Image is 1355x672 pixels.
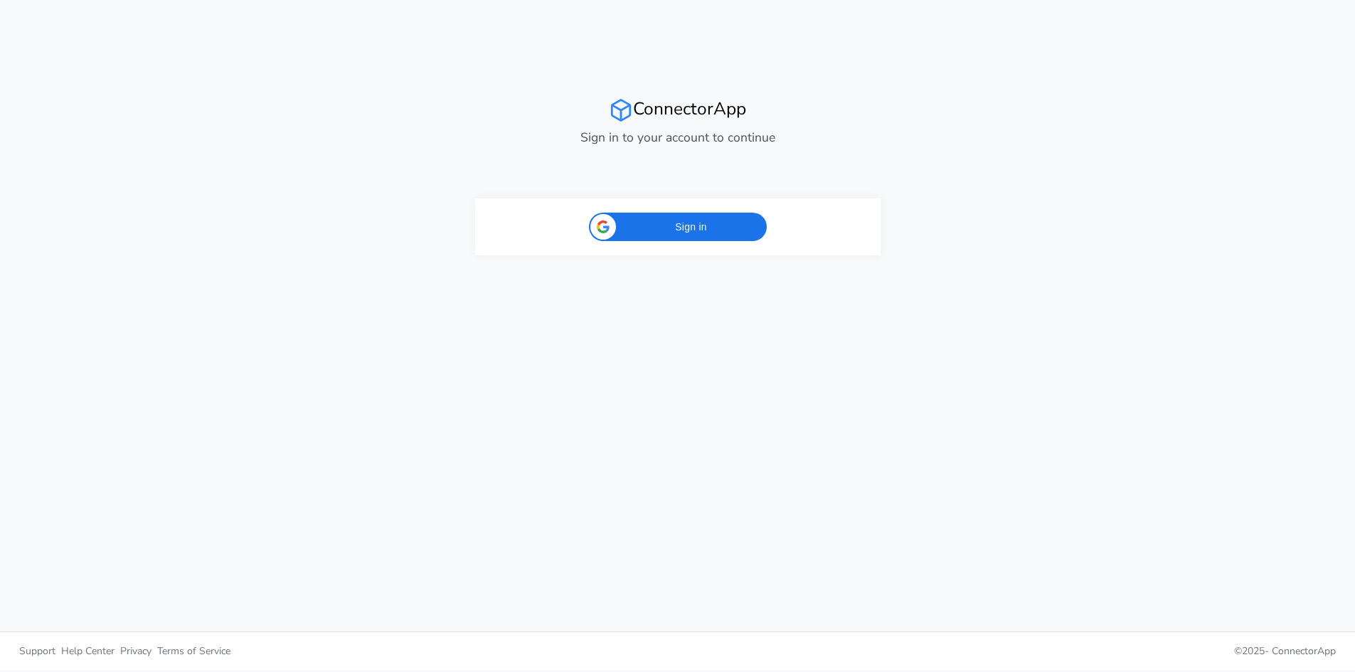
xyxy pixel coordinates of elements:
span: Privacy [120,644,152,658]
p: Sign in to your account to continue [475,128,881,146]
div: Sign in [589,213,767,241]
span: Sign in [625,220,758,235]
p: © 2025 - [689,644,1337,658]
span: Help Center [61,644,115,658]
h2: ConnectorApp [475,98,881,122]
span: Support [19,644,55,658]
span: Terms of Service [157,644,230,658]
span: ConnectorApp [1272,644,1336,658]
